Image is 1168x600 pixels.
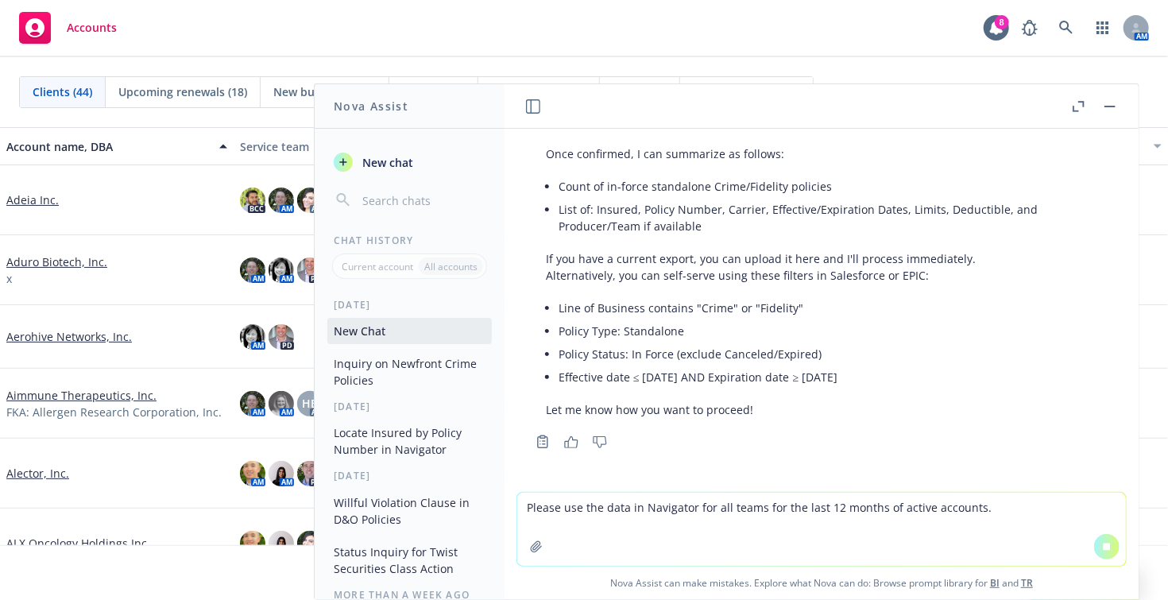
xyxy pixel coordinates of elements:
img: photo [240,257,265,283]
p: All accounts [424,260,478,273]
a: Accounts [13,6,123,50]
img: photo [240,324,265,350]
button: Thumbs down [587,431,613,453]
a: Aerohive Networks, Inc. [6,328,132,345]
p: If you have a current export, you can upload it here and I'll process immediately. Alternatively,... [546,250,1097,284]
img: photo [240,188,265,213]
a: Aduro Biotech, Inc. [6,254,107,270]
button: Inquiry on Newfront Crime Policies [327,350,492,393]
span: FKA: Allergen Research Corporation, Inc. [6,404,222,420]
div: Account name, DBA [6,138,210,155]
li: List of: Insured, Policy Number, Carrier, Effective/Expiration Dates, Limits, Deductible, and Pro... [559,198,1097,238]
img: photo [240,391,265,416]
button: New Chat [327,318,492,344]
span: New chat [359,154,413,171]
p: Let me know how you want to proceed! [546,401,1097,418]
span: x [6,270,12,287]
span: Accounts [67,21,117,34]
li: Effective date ≤ [DATE] AND Expiration date ≥ [DATE] [559,366,1097,389]
a: BI [990,576,1000,590]
a: ALX Oncology Holdings Inc. [6,535,150,552]
div: Chat History [315,234,505,247]
span: Upcoming renewals (18) [118,83,247,100]
span: Nova Assist can make mistakes. Explore what Nova can do: Browse prompt library for and [511,567,1132,599]
button: New chat [327,148,492,176]
div: [DATE] [315,469,505,482]
img: photo [240,461,265,486]
div: [DATE] [315,298,505,312]
img: photo [240,531,265,556]
li: Line of Business contains "Crime" or "Fidelity" [559,296,1097,319]
div: [DATE] [315,400,505,413]
button: Locate Insured by Policy Number in Navigator [327,420,492,463]
p: Once confirmed, I can summarize as follows: [546,145,1097,162]
li: Policy Type: Standalone [559,319,1097,343]
div: Service team [240,138,461,155]
img: photo [269,324,294,350]
a: Alector, Inc. [6,465,69,482]
span: HB [302,395,318,412]
a: Report a Bug [1014,12,1046,44]
li: Policy Status: In Force (exclude Canceled/Expired) [559,343,1097,366]
div: 8 [995,15,1009,29]
li: Count of in-force standalone Crime/Fidelity policies [559,175,1097,198]
img: photo [269,531,294,556]
a: TR [1021,576,1033,590]
img: photo [269,391,294,416]
button: Status Inquiry for Twist Securities Class Action [327,539,492,582]
a: Search [1050,12,1082,44]
img: photo [297,531,323,556]
img: photo [269,188,294,213]
img: photo [297,461,323,486]
a: Adeia Inc. [6,192,59,208]
img: photo [297,257,323,283]
button: Willful Violation Clause in D&O Policies [327,490,492,532]
a: Switch app [1087,12,1119,44]
button: Service team [234,127,467,165]
span: Clients (44) [33,83,92,100]
img: photo [269,461,294,486]
svg: Copy to clipboard [536,435,550,449]
img: photo [269,257,294,283]
input: Search chats [359,189,485,211]
h1: Nova Assist [334,98,408,114]
a: Aimmune Therapeutics, Inc. [6,387,157,404]
img: photo [297,188,323,213]
span: New businesses (0) [273,83,376,100]
p: Current account [342,260,413,273]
